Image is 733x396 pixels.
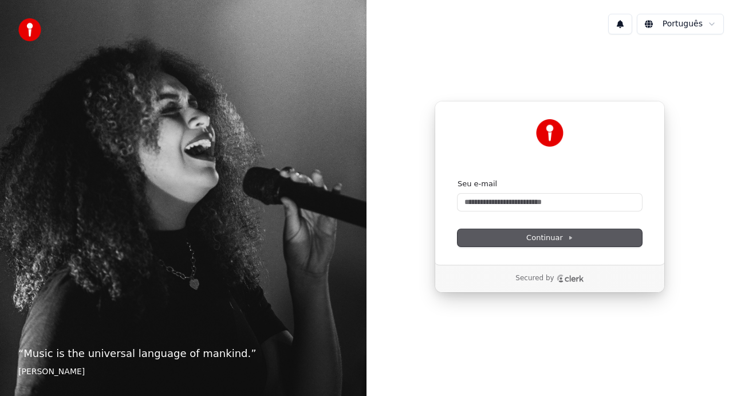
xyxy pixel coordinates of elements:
[18,366,348,378] footer: [PERSON_NAME]
[515,274,554,283] p: Secured by
[458,229,642,246] button: Continuar
[557,275,584,283] a: Clerk logo
[526,233,573,243] span: Continuar
[536,119,563,147] img: Youka
[458,179,497,189] label: Seu e-mail
[18,346,348,362] p: “ Music is the universal language of mankind. ”
[18,18,41,41] img: youka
